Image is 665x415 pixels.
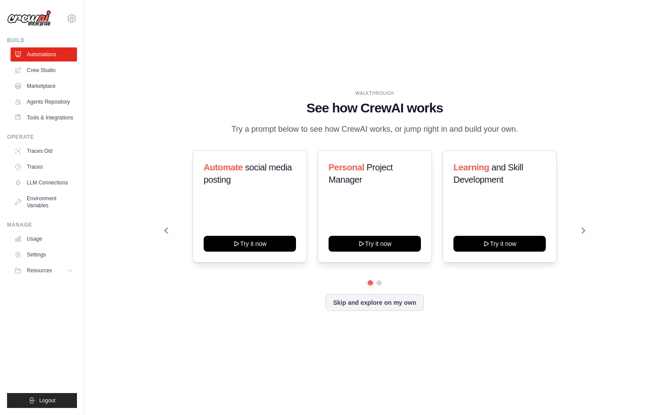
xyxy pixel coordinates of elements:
[7,221,77,228] div: Manage
[164,90,585,97] div: WALKTHROUGH
[7,393,77,408] button: Logout
[11,232,77,246] a: Usage
[453,162,523,184] span: and Skill Development
[329,236,421,252] button: Try it now
[11,176,77,190] a: LLM Connections
[11,160,77,174] a: Traces
[11,95,77,109] a: Agents Repository
[7,134,77,141] div: Operate
[329,162,364,172] span: Personal
[11,63,77,77] a: Crew Studio
[11,248,77,262] a: Settings
[164,100,585,116] h1: See how CrewAI works
[11,263,77,278] button: Resources
[11,191,77,213] a: Environment Variables
[7,37,77,44] div: Build
[204,236,296,252] button: Try it now
[227,123,522,136] p: Try a prompt below to see how CrewAI works, or jump right in and build your own.
[11,79,77,93] a: Marketplace
[7,10,51,27] img: Logo
[204,162,292,184] span: social media posting
[453,236,546,252] button: Try it now
[11,111,77,125] a: Tools & Integrations
[204,162,243,172] span: Automate
[453,162,489,172] span: Learning
[325,294,424,311] button: Skip and explore on my own
[11,47,77,61] a: Automations
[27,267,52,274] span: Resources
[329,162,393,184] span: Project Manager
[11,144,77,158] a: Traces Old
[39,397,55,404] span: Logout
